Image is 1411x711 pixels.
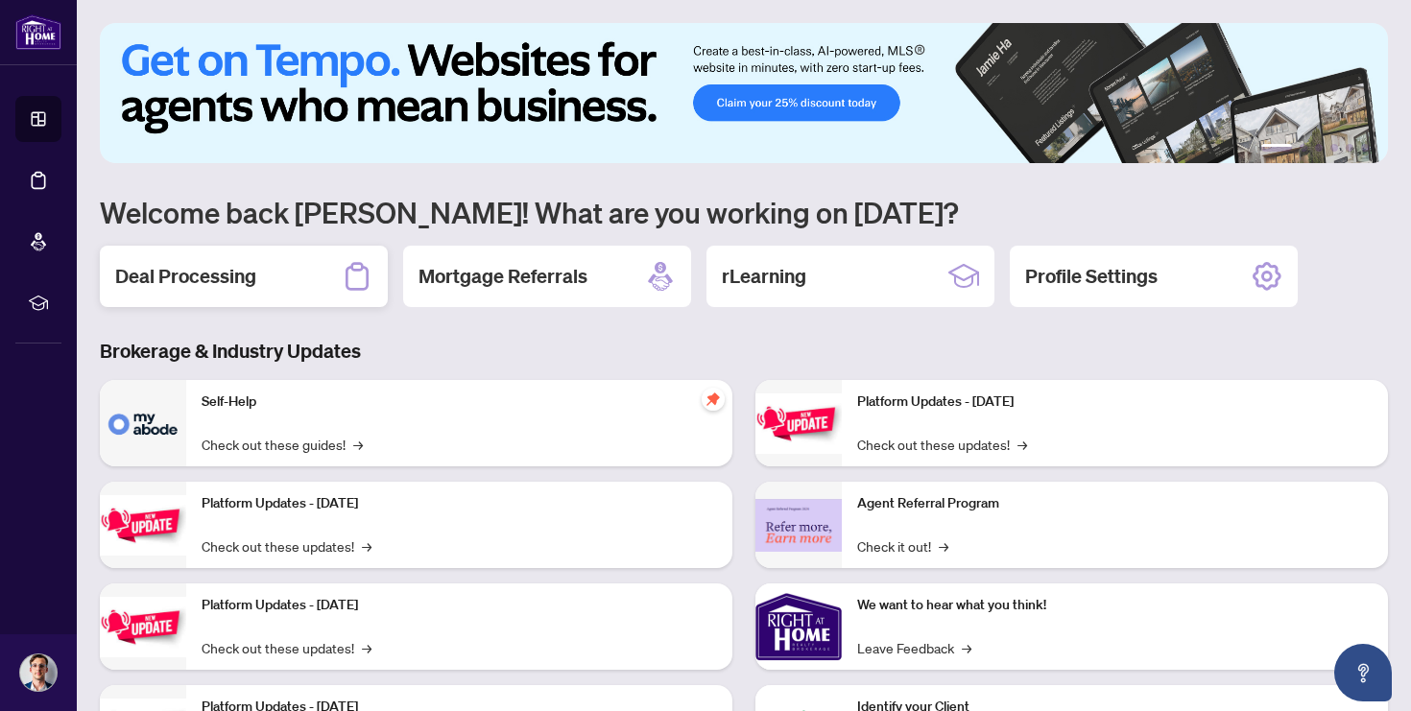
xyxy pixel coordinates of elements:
[857,535,948,557] a: Check it out!→
[857,637,971,658] a: Leave Feedback→
[857,434,1027,455] a: Check out these updates!→
[755,583,842,670] img: We want to hear what you think!
[1025,263,1158,290] h2: Profile Settings
[419,263,587,290] h2: Mortgage Referrals
[100,495,186,556] img: Platform Updates - September 16, 2025
[1261,144,1292,152] button: 1
[755,499,842,552] img: Agent Referral Program
[115,263,256,290] h2: Deal Processing
[15,14,61,50] img: logo
[100,194,1388,230] h1: Welcome back [PERSON_NAME]! What are you working on [DATE]?
[1300,144,1307,152] button: 2
[362,535,371,557] span: →
[1346,144,1353,152] button: 5
[100,597,186,657] img: Platform Updates - July 21, 2025
[202,493,717,514] p: Platform Updates - [DATE]
[755,393,842,454] img: Platform Updates - June 23, 2025
[202,535,371,557] a: Check out these updates!→
[202,391,717,413] p: Self-Help
[20,654,57,691] img: Profile Icon
[353,434,363,455] span: →
[202,434,363,455] a: Check out these guides!→
[1330,144,1338,152] button: 4
[1334,644,1392,701] button: Open asap
[857,493,1373,514] p: Agent Referral Program
[202,637,371,658] a: Check out these updates!→
[202,595,717,616] p: Platform Updates - [DATE]
[939,535,948,557] span: →
[362,637,371,658] span: →
[722,263,806,290] h2: rLearning
[857,391,1373,413] p: Platform Updates - [DATE]
[1017,434,1027,455] span: →
[962,637,971,658] span: →
[857,595,1373,616] p: We want to hear what you think!
[100,338,1388,365] h3: Brokerage & Industry Updates
[1315,144,1323,152] button: 3
[100,380,186,466] img: Self-Help
[702,388,725,411] span: pushpin
[100,23,1388,163] img: Slide 0
[1361,144,1369,152] button: 6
